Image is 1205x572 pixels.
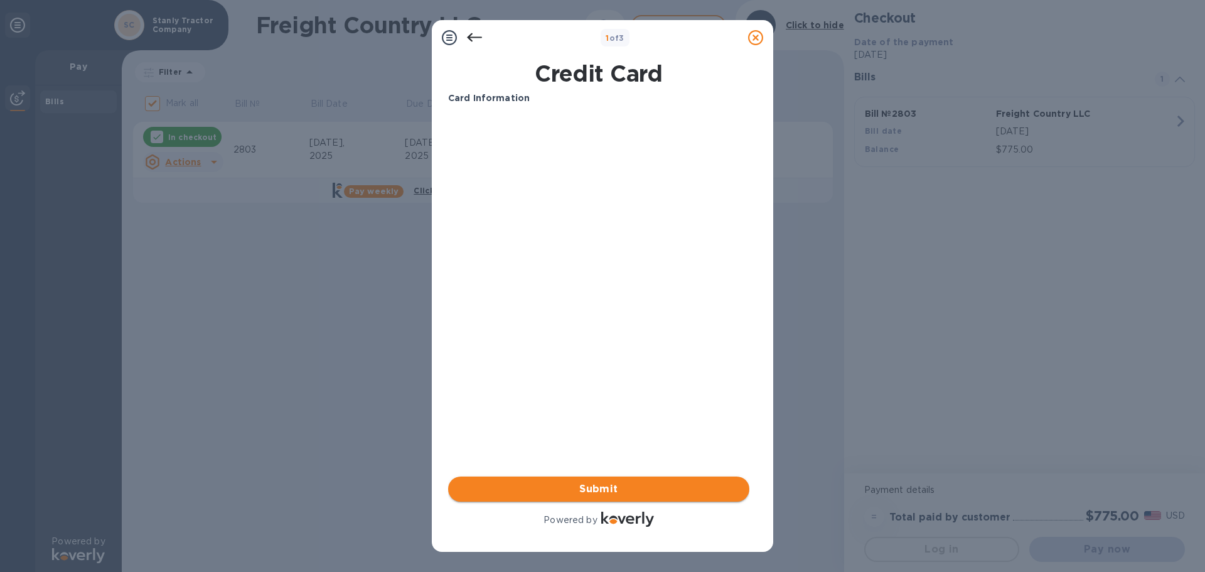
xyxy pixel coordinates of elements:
span: 1 [606,33,609,43]
h1: Credit Card [443,60,754,87]
p: Powered by [544,514,597,527]
span: Submit [458,482,739,497]
b: Card Information [448,93,530,103]
button: Submit [448,477,749,502]
img: Logo [601,512,654,527]
b: of 3 [606,33,624,43]
iframe: Your browser does not support iframes [448,115,749,303]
